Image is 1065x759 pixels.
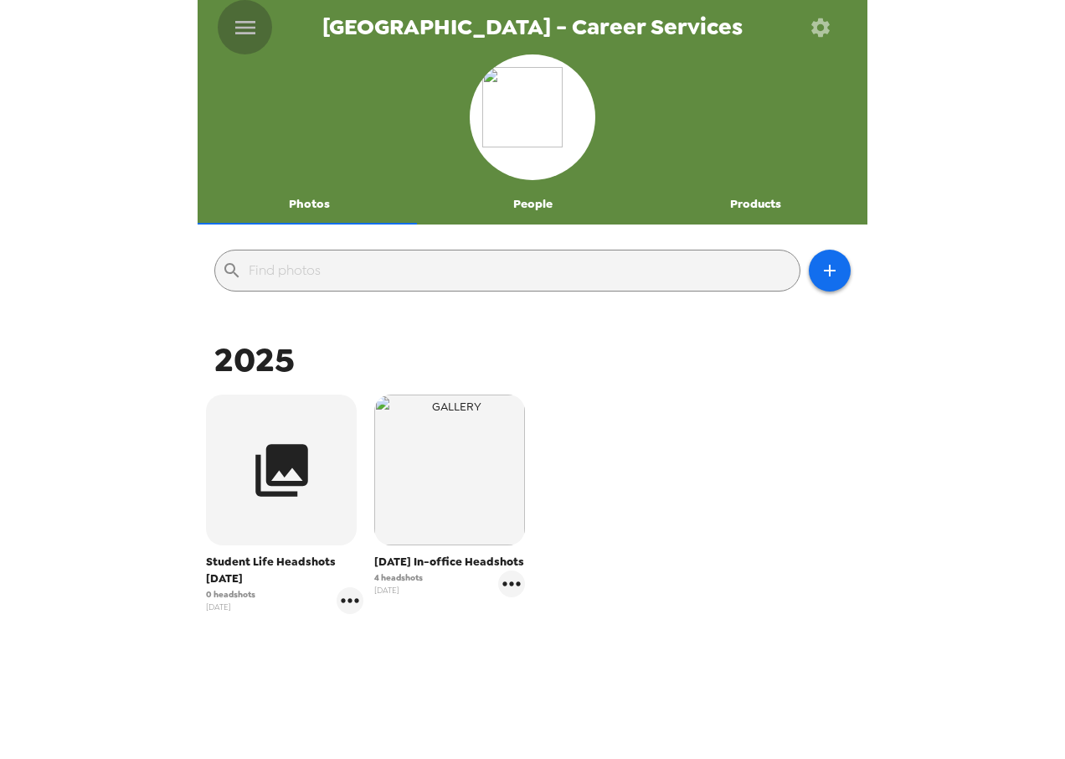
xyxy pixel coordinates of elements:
[206,601,255,613] span: [DATE]
[498,571,525,597] button: gallery menu
[482,67,583,168] img: org logo
[374,584,423,596] span: [DATE]
[374,554,525,571] span: [DATE] In-office Headshots
[374,395,525,545] img: gallery
[322,16,743,39] span: [GEOGRAPHIC_DATA] - Career Services
[206,588,255,601] span: 0 headshots
[421,184,645,225] button: People
[644,184,867,225] button: Products
[337,587,363,614] button: gallery menu
[249,257,793,284] input: Find photos
[198,184,421,225] button: Photos
[374,571,423,584] span: 4 headshots
[214,338,295,382] span: 2025
[206,554,363,587] span: Student Life Headshots [DATE]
